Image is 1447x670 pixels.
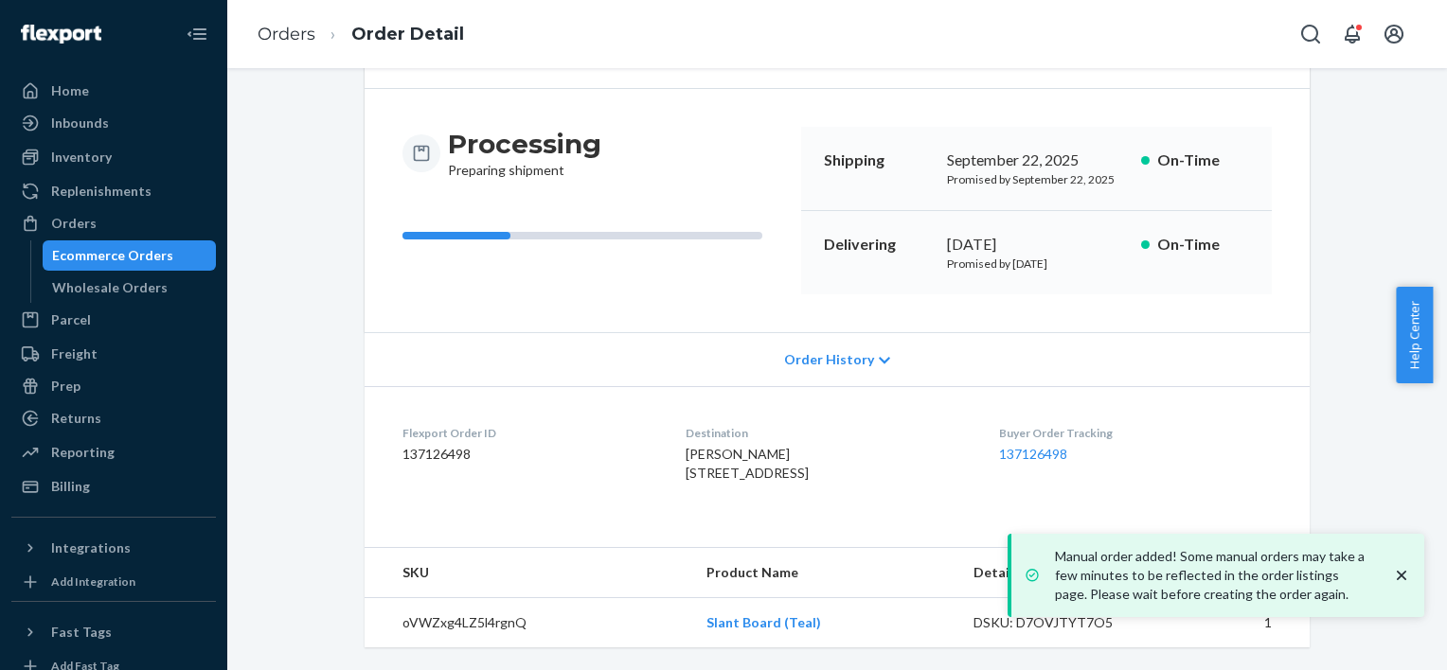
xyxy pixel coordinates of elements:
[1396,287,1433,383] button: Help Center
[51,148,112,167] div: Inventory
[11,142,216,172] a: Inventory
[11,617,216,647] button: Fast Tags
[448,127,601,180] div: Preparing shipment
[242,7,479,62] ol: breadcrumbs
[947,150,1126,171] div: September 22, 2025
[11,208,216,238] a: Orders
[1157,234,1249,256] p: On-Time
[999,446,1067,462] a: 137126498
[824,234,932,256] p: Delivering
[1157,150,1249,171] p: On-Time
[1055,547,1373,604] p: Manual order added! Some manual orders may take a few minutes to be reflected in the order listin...
[824,150,932,171] p: Shipping
[51,623,112,642] div: Fast Tags
[11,305,216,335] a: Parcel
[11,437,216,467] a: Reporting
[691,548,958,598] th: Product Name
[365,598,691,648] td: oVWZxg4LZ5l4rgnQ
[43,273,217,303] a: Wholesale Orders
[11,571,216,593] a: Add Integration
[1392,566,1411,585] svg: close toast
[1167,598,1310,648] td: 1
[258,24,315,44] a: Orders
[11,108,216,138] a: Inbounds
[51,377,80,396] div: Prep
[52,278,168,297] div: Wholesale Orders
[51,344,98,363] div: Freight
[11,176,216,206] a: Replenishments
[402,425,655,441] dt: Flexport Order ID
[974,613,1152,632] div: DSKU: D7OVJTYT7O5
[51,443,115,462] div: Reporting
[11,371,216,401] a: Prep
[686,446,809,481] span: [PERSON_NAME] [STREET_ADDRESS]
[784,350,874,369] span: Order History
[11,533,216,563] button: Integrations
[351,24,464,44] a: Order Detail
[11,403,216,433] a: Returns
[365,548,691,598] th: SKU
[1333,15,1371,53] button: Open notifications
[947,256,1126,272] p: Promised by [DATE]
[178,15,216,53] button: Close Navigation
[947,171,1126,187] p: Promised by September 22, 2025
[11,339,216,369] a: Freight
[958,548,1167,598] th: Details
[448,127,601,161] h3: Processing
[51,310,91,329] div: Parcel
[51,477,90,496] div: Billing
[51,81,89,100] div: Home
[51,182,152,201] div: Replenishments
[402,445,655,464] dd: 137126498
[51,409,101,428] div: Returns
[1375,15,1413,53] button: Open account menu
[686,425,968,441] dt: Destination
[52,246,173,265] div: Ecommerce Orders
[51,114,109,132] div: Inbounds
[21,25,101,44] img: Flexport logo
[1292,15,1330,53] button: Open Search Box
[51,538,131,557] div: Integrations
[706,614,821,630] a: Slant Board (Teal)
[51,214,97,233] div: Orders
[11,76,216,106] a: Home
[11,471,216,502] a: Billing
[43,240,217,271] a: Ecommerce Orders
[947,234,1126,256] div: [DATE]
[999,425,1272,441] dt: Buyer Order Tracking
[51,573,135,590] div: Add Integration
